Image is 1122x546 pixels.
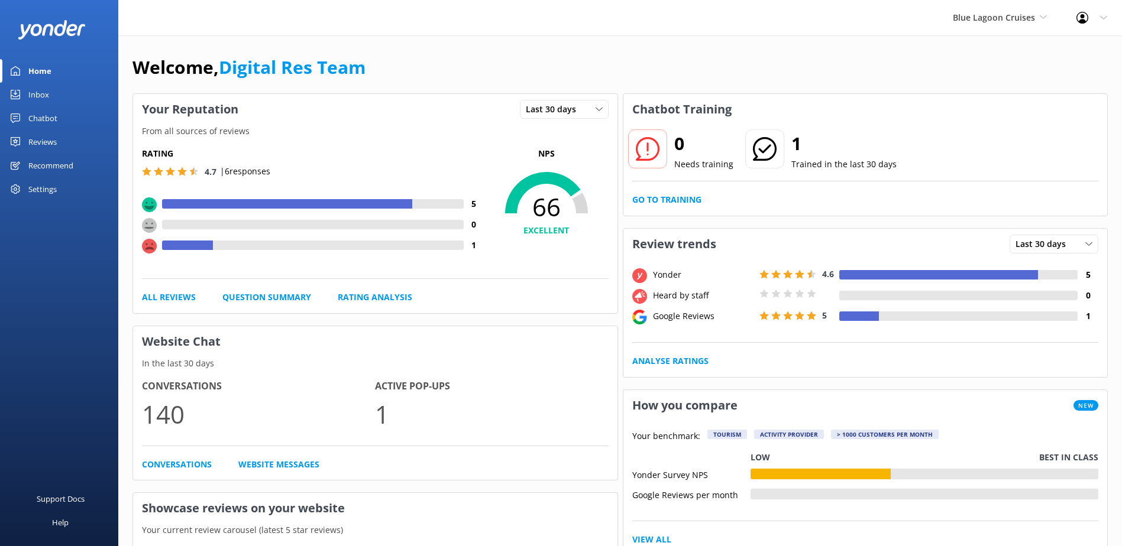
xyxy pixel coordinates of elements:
a: All Reviews [142,291,196,304]
a: Digital Res Team [219,55,366,79]
h4: Active Pop-ups [375,379,608,394]
div: Chatbot [28,106,57,130]
div: Google Reviews per month [632,489,751,499]
p: Trained in the last 30 days [791,158,897,171]
div: Yonder [650,268,756,281]
p: 140 [142,394,375,434]
div: Settings [28,177,57,201]
span: Blue Lagoon Cruises [953,12,1035,23]
div: Activity Provider [754,430,824,439]
p: 1 [375,394,608,434]
span: 4.7 [205,166,216,177]
h4: 1 [1078,310,1098,323]
a: Conversations [142,458,212,471]
div: Google Reviews [650,310,756,323]
h3: Your Reputation [133,94,247,125]
p: Best in class [1039,451,1098,464]
div: Support Docs [37,487,85,511]
div: Recommend [28,154,73,177]
p: | 6 responses [220,165,270,178]
a: View All [632,533,671,546]
h4: 0 [1078,289,1098,302]
div: Yonder Survey NPS [632,469,751,479]
p: Low [751,451,770,464]
h3: Showcase reviews on your website [133,493,617,524]
h4: 0 [464,218,484,231]
span: 66 [484,192,609,222]
h2: 1 [791,129,897,158]
div: Home [28,59,51,83]
span: Last 30 days [526,103,583,116]
p: From all sources of reviews [133,125,617,138]
span: 4.6 [822,268,834,279]
div: Heard by staff [650,289,756,302]
h3: Review trends [623,229,725,259]
div: > 1000 customers per month [831,430,939,439]
a: Analyse Ratings [632,355,709,368]
p: Your benchmark: [632,430,700,444]
h4: Conversations [142,379,375,394]
h3: Website Chat [133,326,617,357]
p: Needs training [674,158,733,171]
p: In the last 30 days [133,357,617,370]
h5: Rating [142,147,484,160]
div: Help [52,511,69,534]
h1: Welcome, [132,53,366,82]
h4: EXCELLENT [484,224,609,237]
a: Go to Training [632,193,701,206]
h3: How you compare [623,390,746,421]
a: Question Summary [222,291,311,304]
img: yonder-white-logo.png [18,20,86,40]
h4: 5 [1078,268,1098,281]
div: Inbox [28,83,49,106]
p: Your current review carousel (latest 5 star reviews) [133,524,617,537]
p: NPS [484,147,609,160]
span: Last 30 days [1016,238,1073,251]
h2: 0 [674,129,733,158]
div: Reviews [28,130,57,154]
a: Website Messages [238,458,319,471]
div: Tourism [707,430,747,439]
h4: 5 [464,197,484,210]
a: Rating Analysis [338,291,412,304]
span: New [1074,400,1098,411]
h3: Chatbot Training [623,94,741,125]
span: 5 [822,310,827,321]
h4: 1 [464,239,484,252]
